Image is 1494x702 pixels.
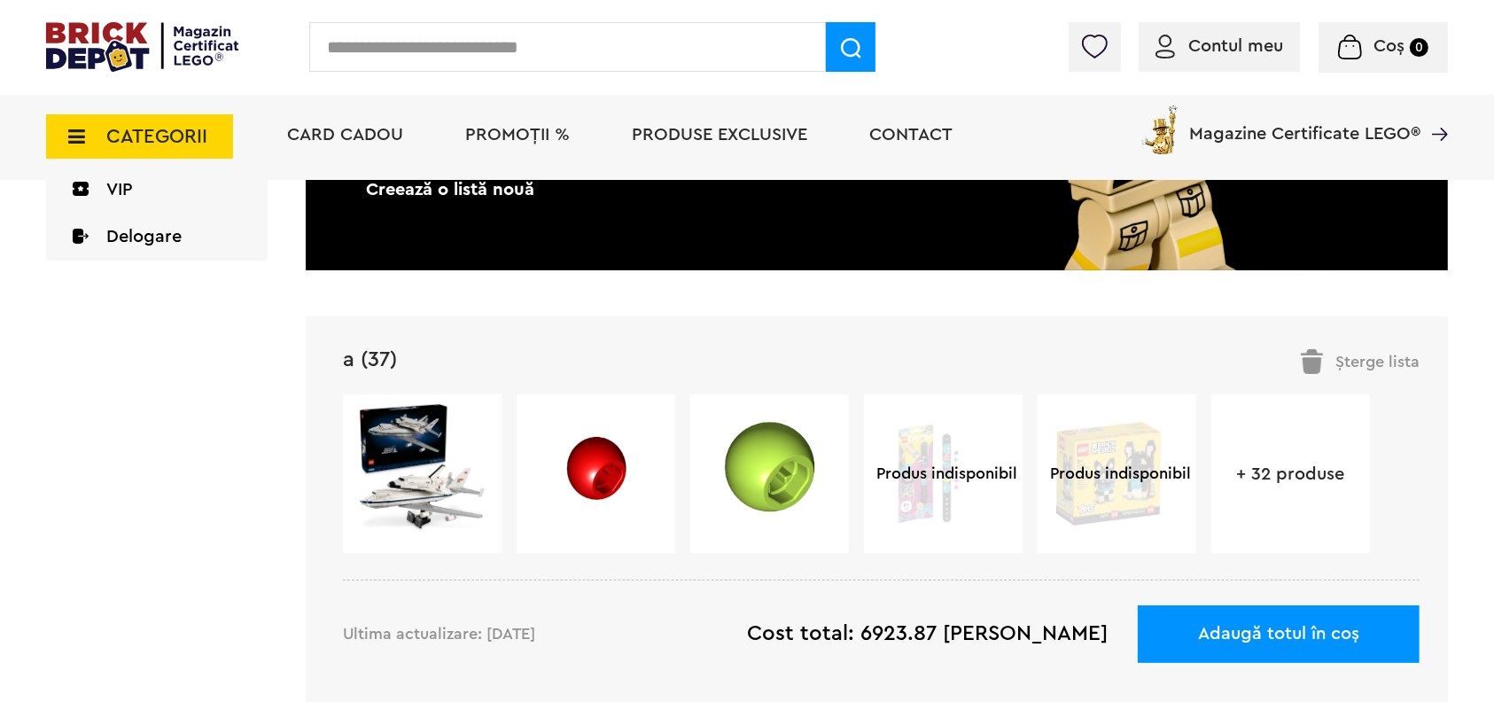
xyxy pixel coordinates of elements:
[747,605,1108,663] div: Cost total: 6923.87 [PERSON_NAME]
[343,605,535,662] div: Ultima actualizare: [DATE]
[1211,465,1370,483] a: + 32 produse
[1373,37,1405,55] span: Coș
[1046,465,1196,482] span: Produs indisponibil
[1189,102,1420,143] span: Magazine Certificate LEGO®
[872,465,1023,482] span: Produs indisponibil
[1156,37,1283,55] a: Contul meu
[1138,605,1420,663] button: Adaugă totul în coș
[287,126,403,144] a: Card Cadou
[1420,102,1448,120] a: Magazine Certificate LEGO®
[465,126,570,144] a: PROMOȚII %
[1188,37,1283,55] span: Contul meu
[46,167,268,214] a: VIP
[869,126,953,144] a: Contact
[46,214,268,261] a: Delogare
[106,127,207,146] span: CATEGORII
[1410,38,1428,57] small: 0
[343,349,397,370] a: a (37)
[632,126,807,144] a: Produse exclusive
[366,181,893,199] span: Creează o listă nouă
[1301,349,1420,374] div: Șterge lista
